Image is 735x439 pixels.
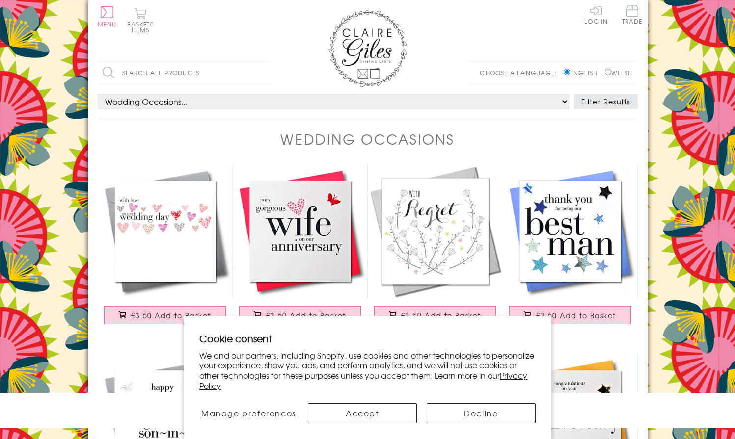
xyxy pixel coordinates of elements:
button: £3.50 Add to Basket [239,306,361,324]
h1: Wedding Occasions [280,129,455,149]
span: £3.50 Add to Basket [536,310,616,320]
span: Manage preferences [201,407,296,419]
input: Search [260,62,270,84]
span: 0 items [132,20,154,34]
label: Welsh [605,68,633,77]
input: Search all products [98,62,270,84]
button: Menu [98,6,117,27]
a: Log In [584,5,608,24]
img: Wedding Card, Love Hearts, Eembellished with a fabric butterfly [98,164,233,299]
span: Menu [98,20,117,28]
a: Wife Wedding Anniverary Card, Pink Heart, fabric butterfly Embellished £3.50 Add to Basket [233,164,368,334]
img: Claire Giles Greetings Cards [328,10,407,87]
button: Decline [427,403,536,423]
a: Privacy Policy [199,369,527,391]
a: Trade [622,5,643,26]
span: £3.50 Add to Basket [401,310,481,320]
button: £3.50 Add to Basket [104,306,226,324]
a: Wedding Card, Love Hearts, Eembellished with a fabric butterfly £3.50 Add to Basket [98,164,233,334]
label: English [564,68,602,77]
span: Trade [622,5,643,24]
button: £3.50 Add to Basket [509,306,631,324]
p: Choose a language: [480,68,562,77]
button: Filter Results [574,94,638,109]
button: £3.50 Add to Basket [374,306,496,324]
span: £3.50 Add to Basket [266,310,346,320]
button: Accept [308,403,417,423]
p: We and our partners, including Shopify, use cookies and other technologies to personalize your ex... [199,350,536,391]
img: Wife Wedding Anniverary Card, Pink Heart, fabric butterfly Embellished [233,164,368,299]
button: Basket0 items [127,8,154,33]
span: £3.50 Add to Basket [131,310,211,320]
img: Wedding Card, Flowers, With Regret [368,164,503,299]
a: Wedding Card, Blue Stars, Thank you Best Man, Embellished with a padded star £3.50 Add to Basket [503,164,638,334]
input: Welsh [605,69,611,75]
input: English [564,69,570,75]
button: Manage preferences [199,403,298,423]
h2: Cookie consent [199,332,536,345]
img: Wedding Card, Blue Stars, Thank you Best Man, Embellished with a padded star [503,164,638,299]
a: Wedding Card, Flowers, With Regret £3.50 Add to Basket [368,164,503,334]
